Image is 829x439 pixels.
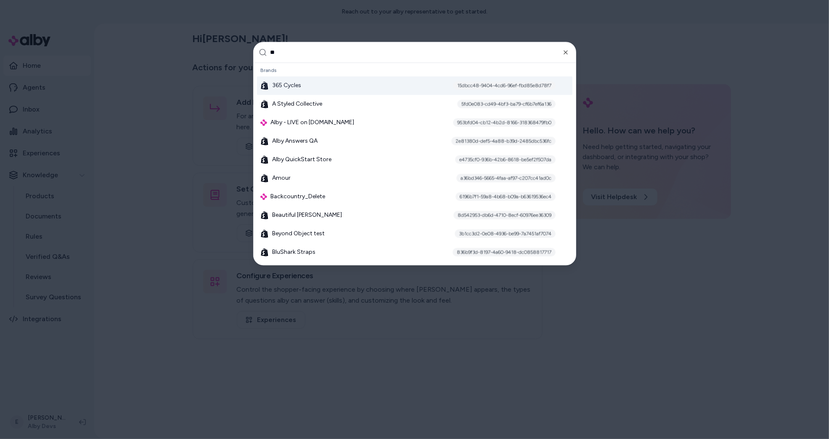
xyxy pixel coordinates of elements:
[272,156,331,164] span: Alby QuickStart Store
[272,100,322,109] span: A Styled Collective
[457,100,556,109] div: 5fd0e083-cd49-4bf3-ba79-cf6b7ef6a136
[456,174,556,183] div: a36bd346-5665-4faa-af97-c207cc41ad0c
[453,211,556,220] div: 8d542953-db6d-4710-8ecf-60976ee36309
[272,211,342,220] span: Beautiful [PERSON_NAME]
[260,194,267,200] img: alby Logo
[270,193,325,201] span: Backcountry_Delete
[272,82,301,90] span: 365 Cycles
[453,82,556,90] div: 15dbcc48-9404-4cd6-96ef-fbd85e8d78f7
[257,65,572,77] div: Brands
[453,119,556,127] div: 953bfd04-cb12-4b2d-8166-318368479fb0
[254,63,576,265] div: Suggestions
[455,230,556,238] div: 3b1cc3d2-0e08-4936-be99-7a7451af7074
[456,193,556,201] div: 6196b7f1-59a8-4b68-b09a-b63619536ec4
[270,119,354,127] span: Alby - LIVE on [DOMAIN_NAME]
[260,120,267,126] img: alby Logo
[272,137,318,146] span: Alby Answers QA
[455,156,556,164] div: e4735cf0-936b-42b6-8618-be5ef2f507da
[451,137,556,146] div: 2e81380d-def5-4a88-b39d-2485dbc536fc
[272,248,315,257] span: BluShark Straps
[272,174,291,183] span: Amour
[453,248,556,257] div: 836b9f3d-8197-4a60-9418-dc0858817717
[272,230,325,238] span: Beyond Object test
